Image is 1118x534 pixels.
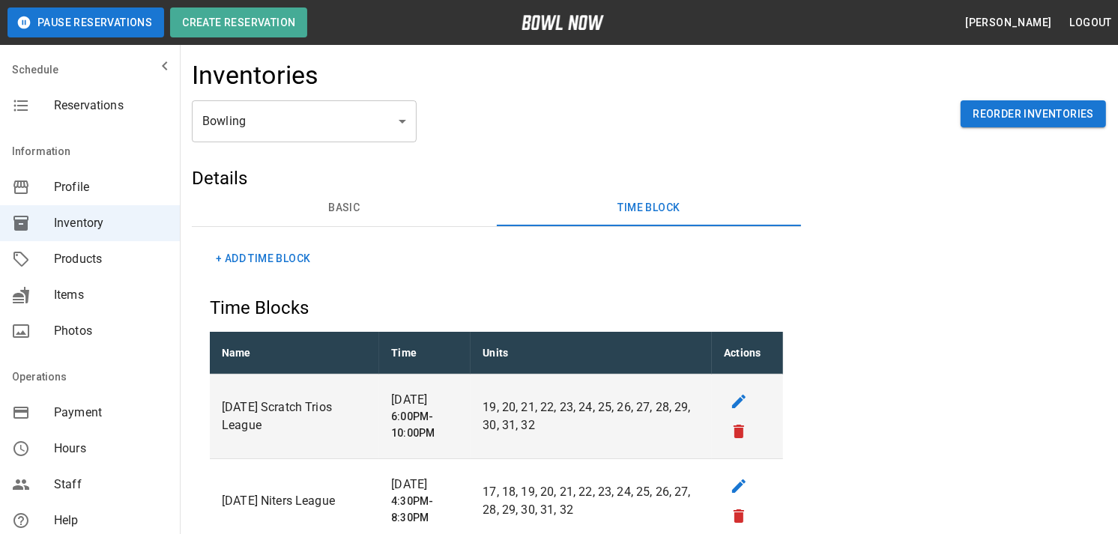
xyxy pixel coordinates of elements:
[391,494,459,527] h6: 4:30PM-8:30PM
[391,391,459,409] p: [DATE]
[1064,9,1118,37] button: Logout
[522,15,604,30] img: logo
[724,386,754,416] button: edit
[54,476,168,494] span: Staff
[192,60,319,91] h4: Inventories
[959,9,1057,37] button: [PERSON_NAME]
[391,476,459,494] p: [DATE]
[724,501,754,531] button: remove
[54,214,168,232] span: Inventory
[192,166,801,190] h5: Details
[471,332,712,374] th: Units
[54,322,168,340] span: Photos
[210,332,379,374] th: Name
[961,100,1106,128] button: Reorder Inventories
[54,286,168,304] span: Items
[497,190,802,226] button: Time Block
[724,471,754,501] button: edit
[222,398,367,434] p: [DATE] Scratch Trios League
[712,332,783,374] th: Actions
[54,404,168,422] span: Payment
[192,190,801,226] div: basic tabs example
[724,416,754,446] button: remove
[54,512,168,530] span: Help
[54,97,168,115] span: Reservations
[222,492,367,510] p: [DATE] Niters League
[54,250,168,268] span: Products
[7,7,164,37] button: Pause Reservations
[192,190,497,226] button: Basic
[54,440,168,458] span: Hours
[379,332,471,374] th: Time
[170,7,307,37] button: Create Reservation
[210,296,783,320] h5: Time Blocks
[54,178,168,196] span: Profile
[192,100,417,142] div: Bowling
[483,398,700,434] p: 19, 20, 21, 22, 23, 24, 25, 26, 27, 28, 29, 30, 31, 32
[391,409,459,442] h6: 6:00PM-10:00PM
[210,245,316,273] button: + Add Time Block
[483,483,700,519] p: 17, 18, 19, 20, 21, 22, 23, 24, 25, 26, 27, 28, 29, 30, 31, 32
